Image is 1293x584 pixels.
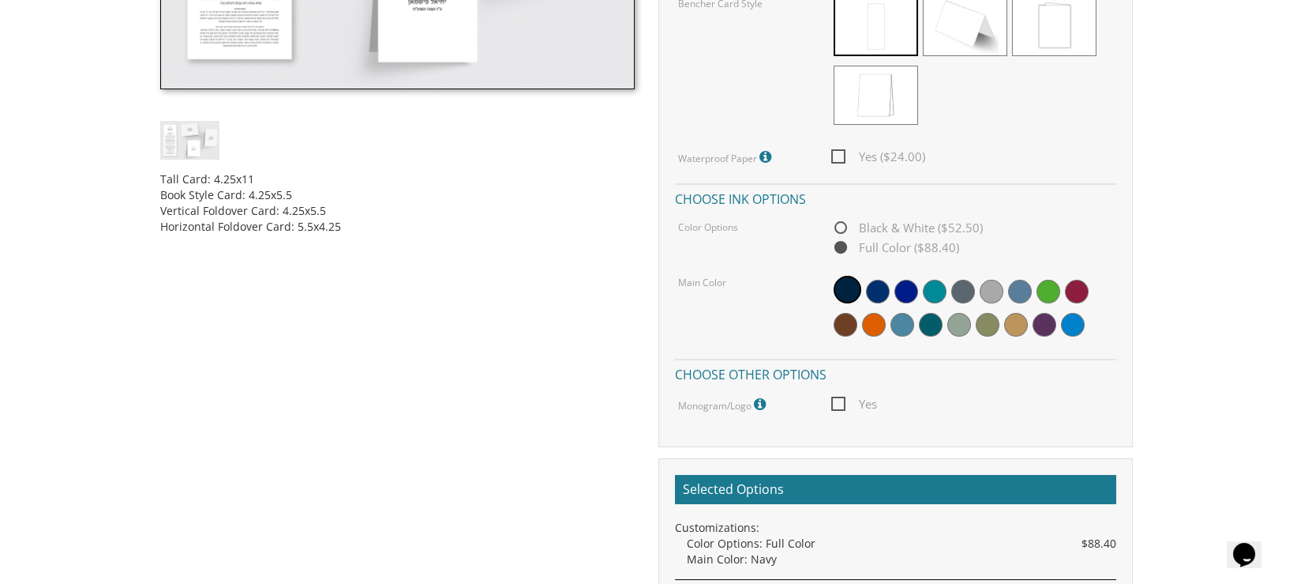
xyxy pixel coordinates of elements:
[675,520,1116,536] div: Customizations:
[831,238,959,258] span: Full Color ($88.40)
[675,475,1116,505] h2: Selected Options
[678,220,738,234] label: Color Options
[831,394,877,414] span: Yes
[687,536,1116,552] div: Color Options: Full Color
[678,147,775,168] label: Waterproof Paper
[687,552,1116,567] div: Main Color: Navy
[831,147,925,167] span: Yes ($24.00)
[678,276,726,289] label: Main Color
[675,183,1116,211] h4: Choose ink options
[1227,521,1277,568] iframe: chat widget
[1081,536,1116,552] span: $88.40
[831,218,983,238] span: Black & White ($52.50)
[678,394,770,415] label: Monogram/Logo
[160,121,219,160] img: cbstyle8.jpg
[675,359,1116,386] h4: Choose other options
[160,160,635,235] div: Tall Card: 4.25x11 Book Style Card: 4.25x5.5 Vertical Foldover Card: 4.25x5.5 Horizontal Foldover...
